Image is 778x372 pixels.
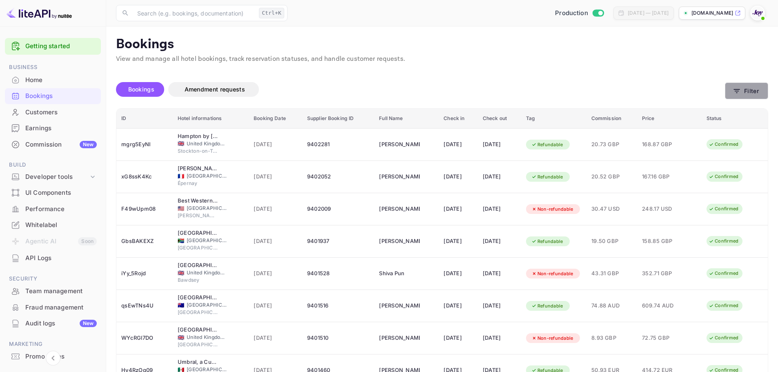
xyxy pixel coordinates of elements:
[478,109,521,129] th: Check out
[307,332,369,345] div: 9401510
[116,109,173,129] th: ID
[185,86,245,93] span: Amendment requests
[526,204,579,214] div: Non-refundable
[5,185,101,201] div: UI Components
[703,268,744,278] div: Confirmed
[80,141,97,148] div: New
[5,283,101,298] a: Team management
[5,72,101,87] a: Home
[439,109,478,129] th: Check in
[178,238,184,243] span: South Africa
[703,236,744,246] div: Confirmed
[444,235,473,248] div: [DATE]
[5,217,101,232] a: Whitelabel
[254,140,297,149] span: [DATE]
[121,170,168,183] div: xG8ssK4Kc
[121,203,168,216] div: F49wUpm08
[121,299,168,312] div: qsEwTNs4U
[379,138,420,151] div: Prakash Mathew
[642,140,683,149] span: 168.87 GBP
[5,340,101,349] span: Marketing
[526,140,568,150] div: Refundable
[642,237,683,246] span: 158.85 GBP
[307,203,369,216] div: 9402009
[526,172,568,182] div: Refundable
[703,139,744,149] div: Confirmed
[187,334,227,341] span: United Kingdom of [GEOGRAPHIC_DATA] and [GEOGRAPHIC_DATA]
[5,160,101,169] span: Build
[5,201,101,216] a: Performance
[526,236,568,247] div: Refundable
[46,351,60,365] button: Collapse navigation
[526,301,568,311] div: Refundable
[25,108,97,117] div: Customers
[444,138,473,151] div: [DATE]
[702,109,768,129] th: Status
[187,237,227,244] span: [GEOGRAPHIC_DATA]
[5,316,101,331] a: Audit logsNew
[178,229,218,237] div: Protea Hotel by Marriott Pretoria Loftus Park
[132,5,256,21] input: Search (e.g. bookings, documentation)
[591,334,632,343] span: 8.93 GBP
[178,174,184,179] span: France
[307,138,369,151] div: 9402281
[5,316,101,332] div: Audit logsNew
[178,244,218,252] span: [GEOGRAPHIC_DATA]
[5,137,101,152] a: CommissionNew
[307,267,369,280] div: 9401528
[5,120,101,136] a: Earnings
[483,332,516,345] div: [DATE]
[25,140,97,149] div: Commission
[178,276,218,284] span: Bawdsey
[379,235,420,248] div: Vimbayi Masakadza
[5,250,101,265] a: API Logs
[178,326,218,334] div: Ramada Hotel & Suites by Wyndham Coventry
[254,172,297,181] span: [DATE]
[178,270,184,276] span: United Kingdom of Great Britain and Northern Ireland
[116,54,768,64] p: View and manage all hotel bookings, track reservation statuses, and handle customer requests.
[25,188,97,198] div: UI Components
[178,335,184,340] span: United Kingdom of Great Britain and Northern Ireland
[444,267,473,280] div: [DATE]
[5,63,101,72] span: Business
[302,109,374,129] th: Supplier Booking ID
[178,358,218,366] div: Umbral, a Curio Collection by Hilton
[25,221,97,230] div: Whitelabel
[5,349,101,365] div: Promo codes
[254,301,297,310] span: [DATE]
[178,341,218,348] span: [GEOGRAPHIC_DATA]
[379,299,420,312] div: Sean Mulcahy
[379,203,420,216] div: Valeria Colunga
[178,206,184,211] span: United States of America
[25,42,97,51] a: Getting started
[25,124,97,133] div: Earnings
[555,9,588,18] span: Production
[178,165,218,173] div: Kyriad Epernay
[254,334,297,343] span: [DATE]
[5,349,101,364] a: Promo codes
[5,105,101,120] a: Customers
[5,88,101,103] a: Bookings
[187,172,227,180] span: [GEOGRAPHIC_DATA]
[5,300,101,315] a: Fraud management
[521,109,586,129] th: Tag
[5,88,101,104] div: Bookings
[483,138,516,151] div: [DATE]
[642,205,683,214] span: 248.17 USD
[5,137,101,153] div: CommissionNew
[178,180,218,187] span: Épernay
[178,147,218,155] span: Stockton-on-Tees
[5,250,101,266] div: API Logs
[25,287,97,296] div: Team management
[307,299,369,312] div: 9401516
[178,132,218,140] div: Hampton by Hilton Stockton on Tees
[379,170,420,183] div: Catja Cöllen
[254,205,297,214] span: [DATE]
[249,109,302,129] th: Booking Date
[178,261,218,270] div: Bawdsey Hall
[642,301,683,310] span: 609.74 AUD
[483,267,516,280] div: [DATE]
[591,172,632,181] span: 20.52 GBP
